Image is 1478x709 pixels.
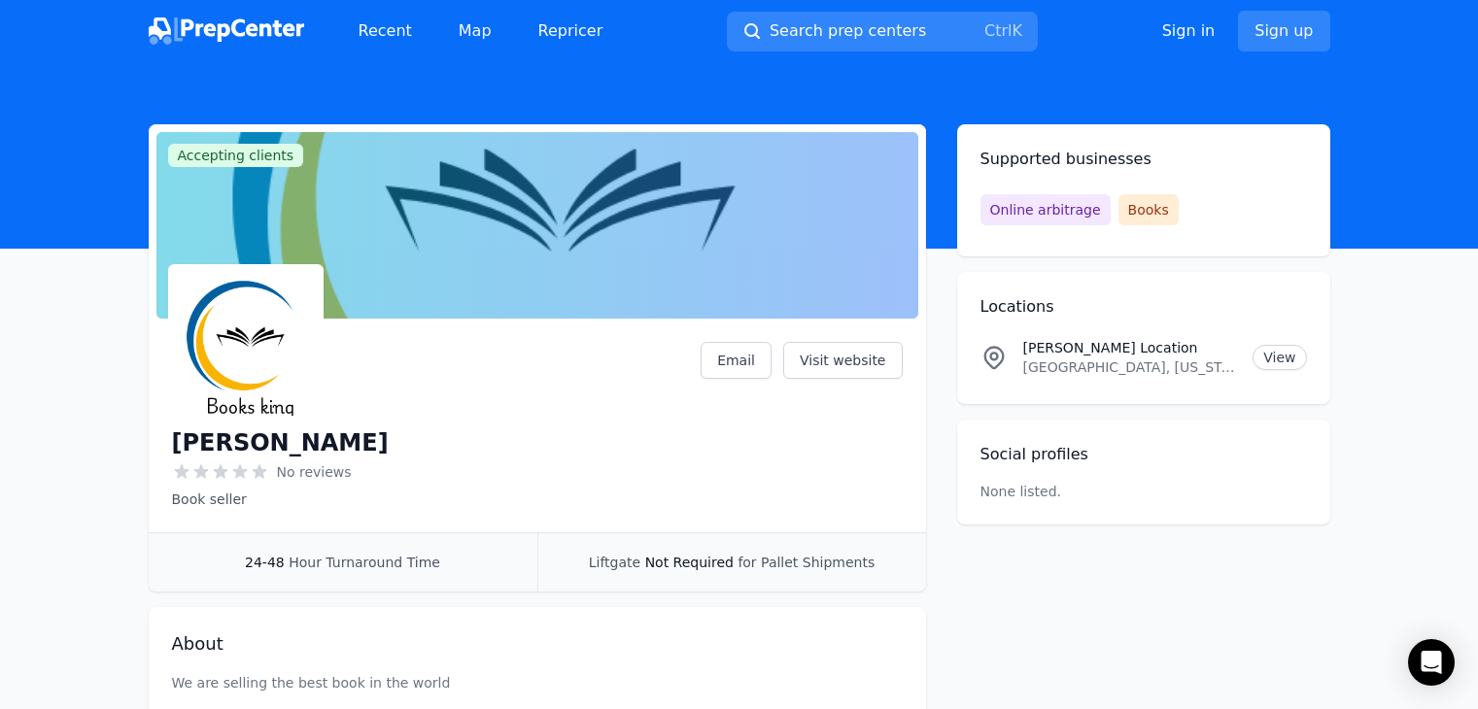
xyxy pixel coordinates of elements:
a: Recent [343,12,428,51]
span: No reviews [277,462,352,482]
p: None listed. [980,482,1062,501]
p: [PERSON_NAME] Location [1023,338,1238,357]
span: Books [1118,194,1179,225]
h2: Supported businesses [980,148,1307,171]
p: We are selling the best book in the world [172,673,903,692]
a: Repricer [523,12,619,51]
a: Map [443,12,507,51]
p: [GEOGRAPHIC_DATA], [US_STATE], [US_STATE], 122, [GEOGRAPHIC_DATA] [1023,357,1238,377]
img: PrepCenter [149,17,304,45]
h2: Locations [980,295,1307,319]
a: Email [701,342,772,379]
h1: [PERSON_NAME] [172,427,389,458]
img: Yahya Al Owaisi [172,268,320,416]
span: Accepting clients [168,144,304,167]
span: for Pallet Shipments [738,555,875,570]
span: 24-48 [245,555,285,570]
a: Sign up [1238,11,1329,51]
h2: About [172,630,903,658]
p: Book seller [172,490,389,509]
div: Open Intercom Messenger [1408,639,1455,686]
a: Visit website [783,342,903,379]
span: Hour Turnaround Time [289,555,440,570]
span: Online arbitrage [980,194,1111,225]
a: View [1253,345,1306,370]
h2: Social profiles [980,443,1307,466]
span: Not Required [645,555,734,570]
kbd: Ctrl [984,21,1012,40]
span: Search prep centers [770,19,926,43]
span: Liftgate [589,555,640,570]
kbd: K [1012,21,1022,40]
button: Search prep centersCtrlK [727,12,1038,51]
a: Sign in [1162,19,1216,43]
